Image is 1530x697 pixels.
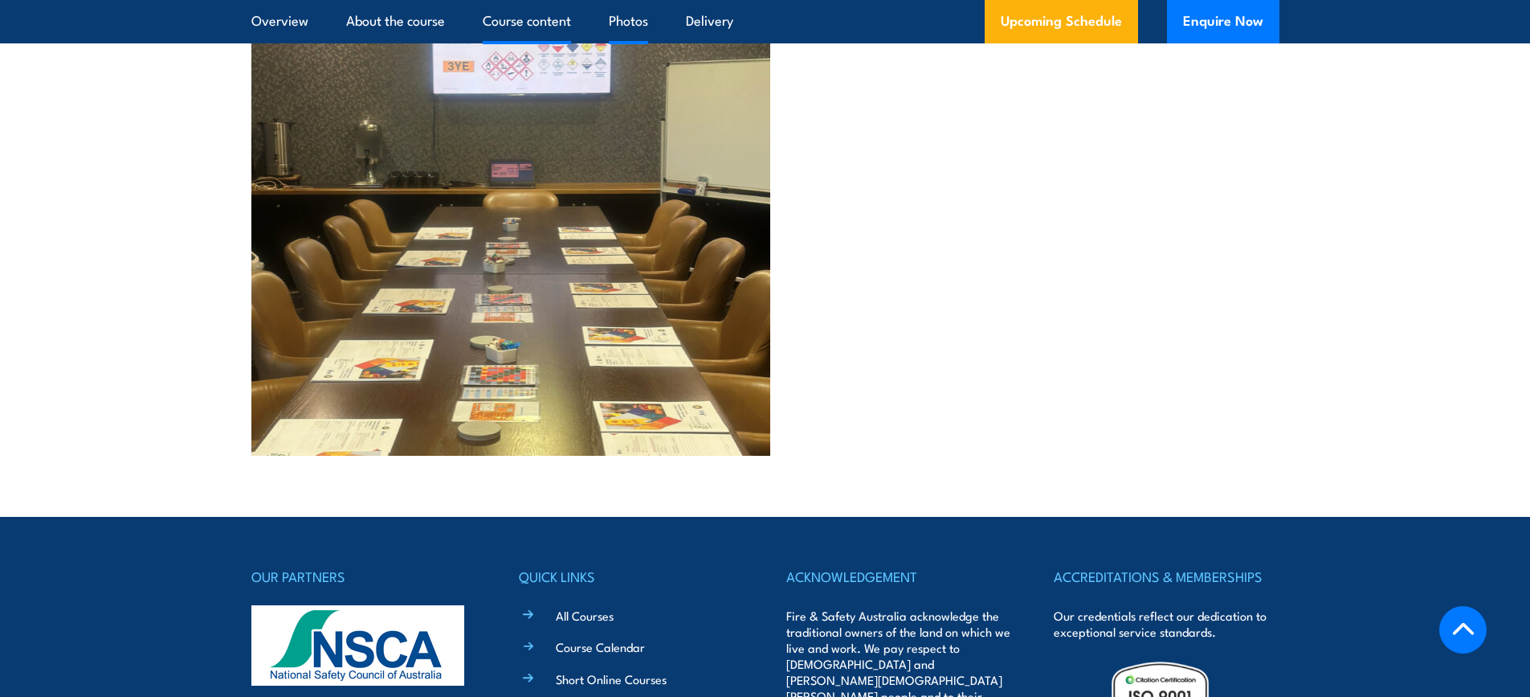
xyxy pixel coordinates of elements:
a: Short Online Courses [556,670,667,687]
h4: ACCREDITATIONS & MEMBERSHIPS [1054,565,1279,588]
img: Store And Handle Dangerous Goods and Hazardous Substances Training [251,38,771,456]
h4: ACKNOWLEDGEMENT [786,565,1011,588]
h4: QUICK LINKS [519,565,744,588]
h4: OUR PARTNERS [251,565,476,588]
a: Course Calendar [556,638,645,655]
p: Our credentials reflect our dedication to exceptional service standards. [1054,608,1279,640]
img: nsca-logo-footer [251,605,464,686]
a: All Courses [556,607,614,624]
